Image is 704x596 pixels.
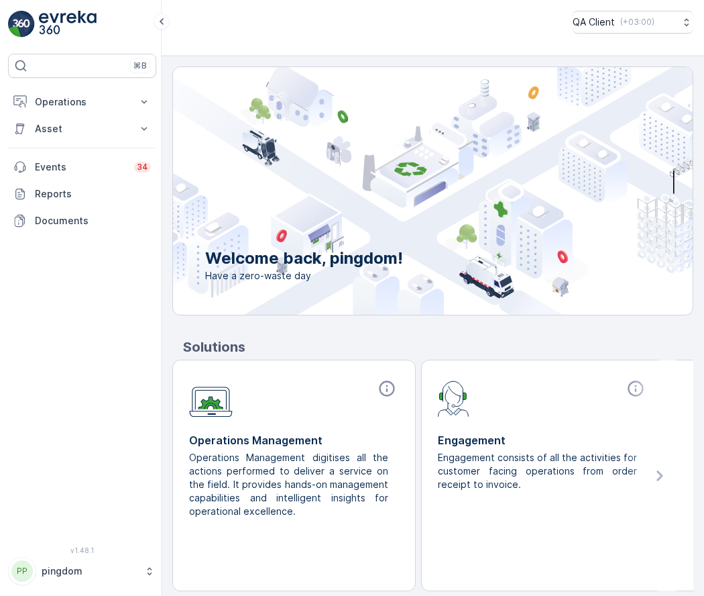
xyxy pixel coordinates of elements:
p: Engagement consists of all the activities for customer facing operations from order receipt to in... [438,451,637,491]
p: Operations [35,95,129,109]
button: Operations [8,89,156,115]
a: Documents [8,207,156,234]
div: PP [11,560,33,582]
p: Asset [35,122,129,136]
p: Welcome back, pingdom! [205,248,403,269]
a: Events34 [8,154,156,181]
a: Reports [8,181,156,207]
button: Asset [8,115,156,142]
p: Engagement [438,432,648,448]
p: Operations Management [189,432,399,448]
span: v 1.48.1 [8,546,156,554]
p: QA Client [573,15,615,29]
p: ( +03:00 ) [620,17,654,28]
button: PPpingdom [8,557,156,585]
p: Reports [35,187,151,201]
p: pingdom [42,564,137,578]
p: Documents [35,214,151,228]
img: logo [8,11,35,38]
p: 34 [137,162,148,172]
img: logo_light-DOdMpM7g.png [39,11,97,38]
img: city illustration [113,67,693,315]
p: Events [35,160,126,174]
p: Solutions [183,337,693,357]
img: module-icon [189,379,233,417]
p: Operations Management digitises all the actions performed to deliver a service on the field. It p... [189,451,388,518]
span: Have a zero-waste day [205,269,403,283]
button: QA Client(+03:00) [573,11,693,34]
img: module-icon [438,379,469,417]
p: ⌘B [133,60,147,71]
